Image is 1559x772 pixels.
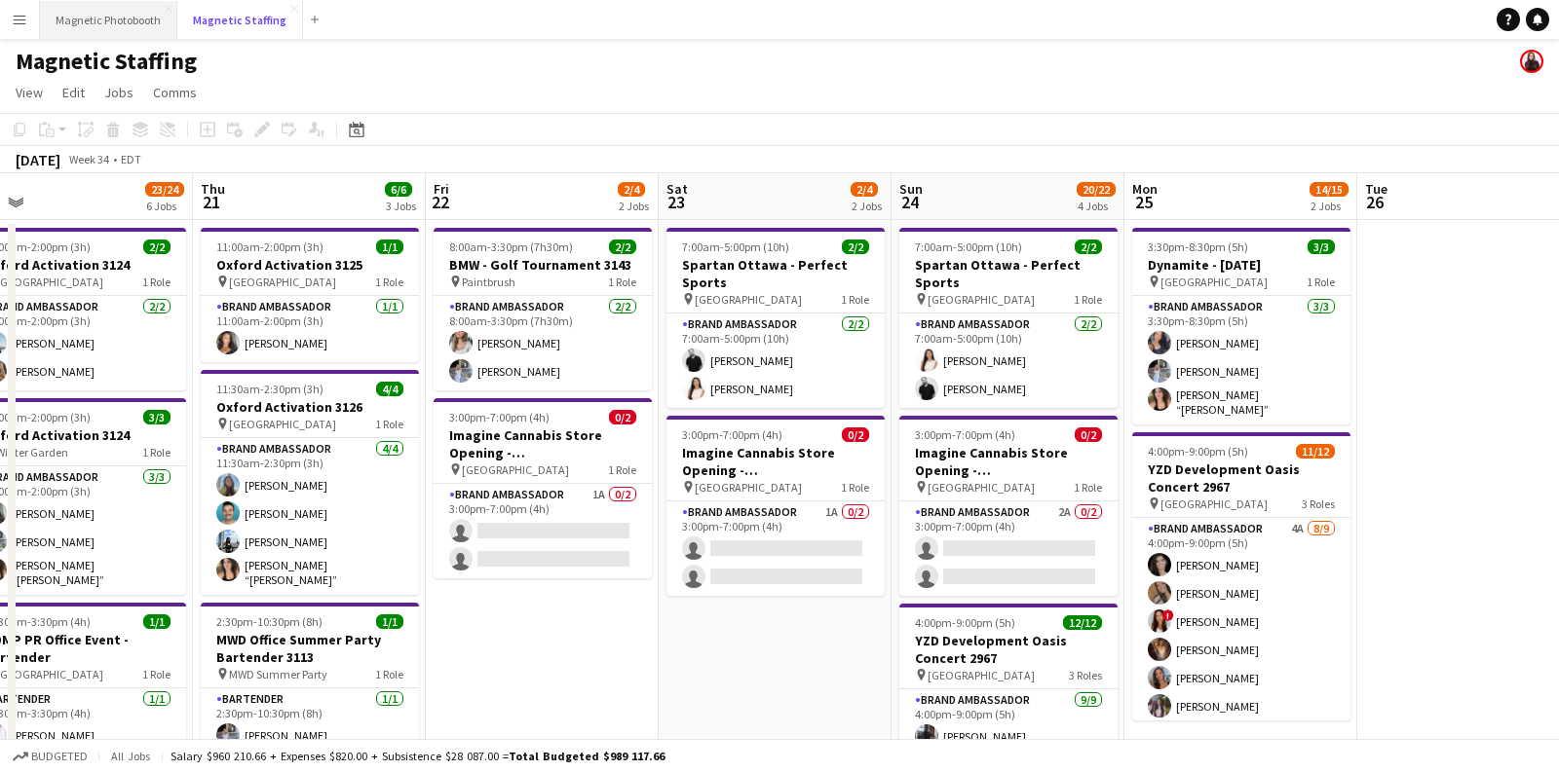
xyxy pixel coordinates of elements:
h3: Dynamite - [DATE] [1132,256,1350,274]
div: [DATE] [16,150,60,169]
span: 1 Role [1307,275,1335,289]
span: 0/2 [842,427,869,442]
app-card-role: Brand Ambassador2/27:00am-5:00pm (10h)[PERSON_NAME][PERSON_NAME] [899,313,1118,408]
span: 2:30pm-10:30pm (8h) [216,614,323,629]
app-card-role: Brand Ambassador1A0/23:00pm-7:00pm (4h) [434,484,652,578]
span: Week 34 [64,152,113,166]
a: Comms [145,80,205,105]
span: 1 Role [375,417,403,431]
span: 1/1 [376,614,403,629]
span: MWD Summer Party [229,667,327,681]
span: 22 [431,191,449,213]
span: 1 Role [142,667,171,681]
span: 23/24 [145,182,184,197]
app-job-card: 3:00pm-7:00pm (4h)0/2Imagine Cannabis Store Opening - [GEOGRAPHIC_DATA] [GEOGRAPHIC_DATA]1 RoleBr... [434,398,652,578]
span: [GEOGRAPHIC_DATA] [229,275,336,289]
span: 4:00pm-9:00pm (5h) [915,615,1015,630]
app-card-role: Bartender1/12:30pm-10:30pm (8h)[PERSON_NAME] [201,688,419,754]
a: Edit [55,80,93,105]
span: 6/6 [385,182,412,197]
a: Jobs [96,80,141,105]
span: 1/1 [376,239,403,254]
button: Magnetic Photobooth [40,1,177,39]
span: 1 Role [375,275,403,289]
span: Mon [1132,180,1158,198]
span: 2/4 [851,182,878,197]
div: 2 Jobs [619,199,649,213]
div: EDT [121,152,141,166]
span: 0/2 [609,410,636,424]
app-job-card: 7:00am-5:00pm (10h)2/2Spartan Ottawa - Perfect Sports [GEOGRAPHIC_DATA]1 RoleBrand Ambassador2/27... [899,228,1118,408]
span: 11/12 [1296,444,1335,459]
button: Budgeted [10,746,91,767]
div: Salary $960 210.66 + Expenses $820.00 + Subsistence $28 087.00 = [171,749,665,763]
span: 1 Role [841,292,869,307]
app-card-role: Brand Ambassador2A0/23:00pm-7:00pm (4h) [899,501,1118,596]
span: 14/15 [1310,182,1349,197]
app-job-card: 4:00pm-9:00pm (5h)11/12YZD Development Oasis Concert 2967 [GEOGRAPHIC_DATA]3 RolesBrand Ambassado... [1132,432,1350,720]
h3: BMW - Golf Tournament 3143 [434,256,652,274]
app-job-card: 11:30am-2:30pm (3h)4/4Oxford Activation 3126 [GEOGRAPHIC_DATA]1 RoleBrand Ambassador4/411:30am-2:... [201,370,419,595]
span: 3:00pm-7:00pm (4h) [449,410,550,424]
span: 1 Role [608,275,636,289]
div: 2 Jobs [1311,199,1348,213]
span: 11:30am-2:30pm (3h) [216,382,323,396]
span: 3 Roles [1302,496,1335,511]
div: 6 Jobs [146,199,183,213]
span: Tue [1365,180,1388,198]
span: [GEOGRAPHIC_DATA] [695,292,802,307]
app-card-role: Brand Ambassador2/28:00am-3:30pm (7h30m)[PERSON_NAME][PERSON_NAME] [434,296,652,390]
app-job-card: 11:00am-2:00pm (3h)1/1Oxford Activation 3125 [GEOGRAPHIC_DATA]1 RoleBrand Ambassador1/111:00am-2:... [201,228,419,362]
h1: Magnetic Staffing [16,47,197,76]
app-job-card: 3:00pm-7:00pm (4h)0/2Imagine Cannabis Store Opening - [GEOGRAPHIC_DATA] [GEOGRAPHIC_DATA]1 RoleBr... [899,416,1118,596]
h3: Imagine Cannabis Store Opening - [GEOGRAPHIC_DATA] [666,444,885,479]
span: Total Budgeted $989 117.66 [509,749,665,763]
span: 1 Role [841,480,869,495]
span: 4:00pm-9:00pm (5h) [1148,444,1248,459]
h3: Oxford Activation 3125 [201,256,419,274]
span: Sun [899,180,923,198]
span: Sat [666,180,688,198]
h3: Spartan Ottawa - Perfect Sports [666,256,885,291]
div: 3 Jobs [386,199,416,213]
app-card-role: Brand Ambassador1/111:00am-2:00pm (3h)[PERSON_NAME] [201,296,419,362]
span: 4/4 [376,382,403,396]
span: Budgeted [31,750,88,763]
span: 20/22 [1077,182,1116,197]
span: [GEOGRAPHIC_DATA] [462,462,569,477]
span: 3:00pm-7:00pm (4h) [682,427,782,442]
span: Thu [201,180,225,198]
app-card-role: Brand Ambassador2/27:00am-5:00pm (10h)[PERSON_NAME][PERSON_NAME] [666,313,885,408]
span: 1 Role [142,275,171,289]
span: 11:00am-2:00pm (3h) [216,239,323,254]
span: 25 [1129,191,1158,213]
h3: Imagine Cannabis Store Opening - [GEOGRAPHIC_DATA] [899,444,1118,479]
app-job-card: 8:00am-3:30pm (7h30m)2/2BMW - Golf Tournament 3143 Paintbrush1 RoleBrand Ambassador2/28:00am-3:30... [434,228,652,390]
span: 26 [1362,191,1388,213]
h3: MWD Office Summer Party Bartender 3113 [201,631,419,666]
h3: Imagine Cannabis Store Opening - [GEOGRAPHIC_DATA] [434,426,652,461]
app-job-card: 3:00pm-7:00pm (4h)0/2Imagine Cannabis Store Opening - [GEOGRAPHIC_DATA] [GEOGRAPHIC_DATA]1 RoleBr... [666,416,885,596]
app-card-role: Brand Ambassador1A0/23:00pm-7:00pm (4h) [666,501,885,596]
div: 3:30pm-8:30pm (5h)3/3Dynamite - [DATE] [GEOGRAPHIC_DATA]1 RoleBrand Ambassador3/33:30pm-8:30pm (5... [1132,228,1350,424]
span: View [16,84,43,101]
span: 2/2 [842,239,869,254]
span: [GEOGRAPHIC_DATA] [1160,496,1268,511]
div: 2 Jobs [852,199,882,213]
span: [GEOGRAPHIC_DATA] [229,417,336,431]
app-job-card: 7:00am-5:00pm (10h)2/2Spartan Ottawa - Perfect Sports [GEOGRAPHIC_DATA]1 RoleBrand Ambassador2/27... [666,228,885,408]
span: 2/2 [1075,239,1102,254]
span: 1 Role [1074,292,1102,307]
span: [GEOGRAPHIC_DATA] [928,480,1035,495]
app-job-card: 2:30pm-10:30pm (8h)1/1MWD Office Summer Party Bartender 3113 MWD Summer Party1 RoleBartender1/12:... [201,603,419,754]
span: 1/1 [143,614,171,629]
